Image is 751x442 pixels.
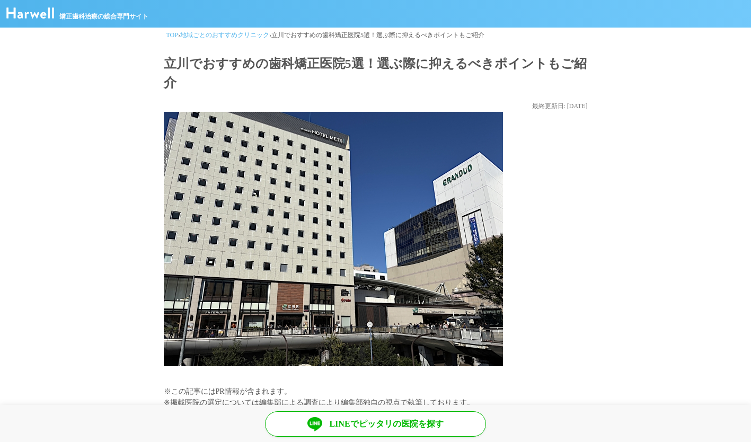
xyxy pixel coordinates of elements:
h1: 立川でおすすめの歯科矯正医院5選！選ぶ際に抑えるべきポイントもご紹介 [164,54,588,92]
a: LINEでピッタリの医院を探す [265,411,486,437]
img: 立川でおすすめの歯科矯正医院5選！選ぶ際に抑えるべきポイントもご紹介 [164,112,503,366]
p: ※この記事にはPR情報が含まれます。 ※掲載医院の選定については編集部による調査により編集部独自の視点で執筆しております。 ※記事記載の施術の効果効能などには個人差があり保証するものではありませ... [164,386,588,430]
a: ハーウェル [6,11,54,20]
img: ハーウェル [6,7,54,19]
a: TOP [166,31,178,39]
div: › › [164,28,588,42]
span: 矯正歯科治療の総合専門サイト [59,12,148,21]
span: 立川でおすすめの歯科矯正医院5選！選ぶ際に抑えるべきポイントもご紹介 [271,31,484,39]
a: 地域ごとのおすすめクリニック [180,31,269,39]
p: 最終更新日: [DATE] [164,101,588,112]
